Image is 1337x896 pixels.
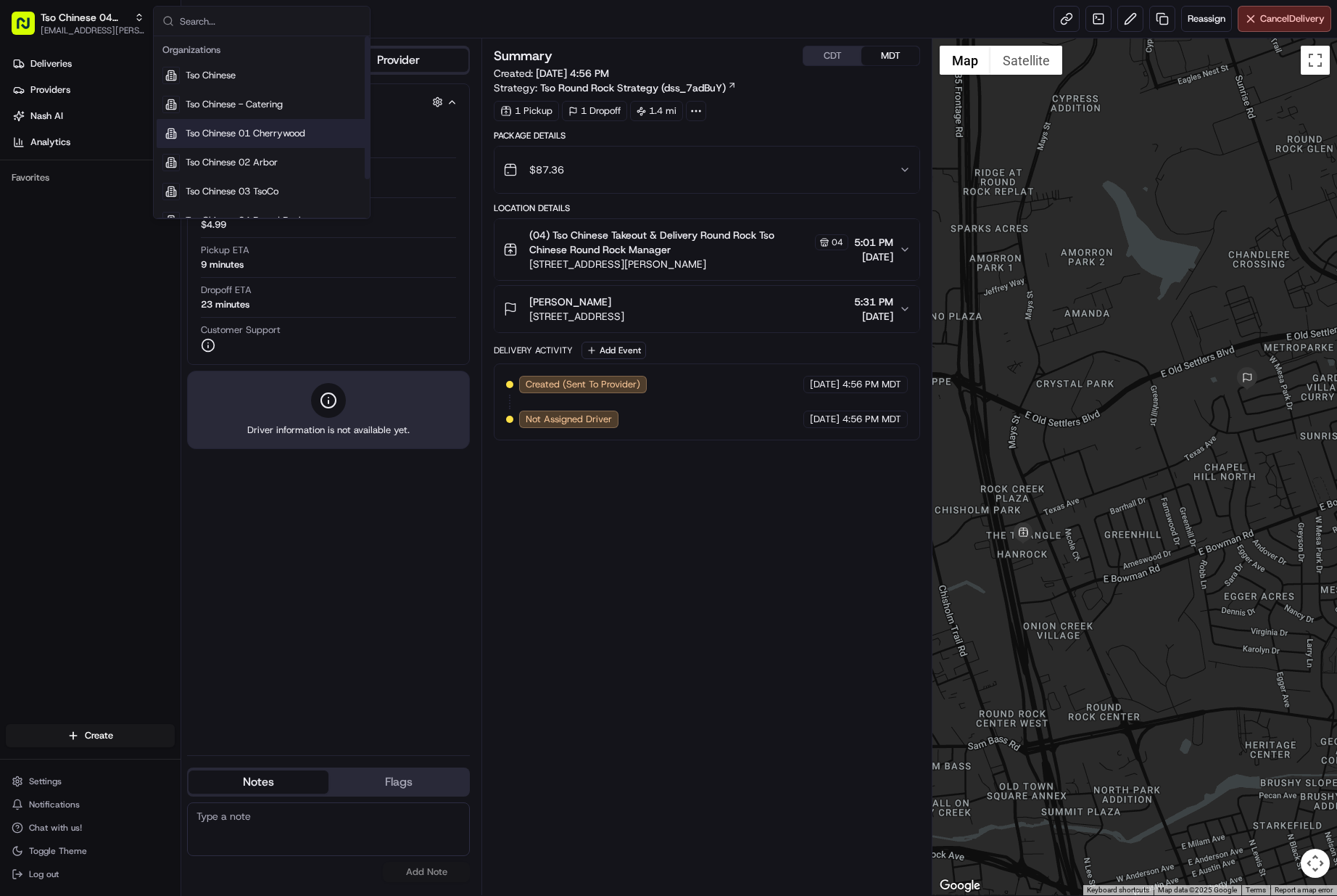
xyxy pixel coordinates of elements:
[494,66,609,81] span: Created:
[154,36,370,218] div: Suggestions
[137,210,233,225] span: API Documentation
[810,378,840,391] span: [DATE]
[157,39,367,61] div: Organizations
[29,776,62,787] span: Settings
[494,286,919,332] button: [PERSON_NAME][STREET_ADDRESS]5:31 PM[DATE]
[247,424,410,437] span: Driver information is not available yet.
[536,67,609,80] span: [DATE] 4:56 PM
[6,104,181,128] a: Nash AI
[1158,886,1237,894] span: Map data ©2025 Google
[526,378,640,391] span: Created (Sent To Provider)
[494,202,920,214] div: Location Details
[144,246,175,257] span: Pylon
[1181,6,1232,32] button: Reassign
[15,58,264,81] p: Welcome 👋
[6,6,150,41] button: Tso Chinese 04 Round Rock[EMAIL_ADDRESS][PERSON_NAME][DOMAIN_NAME]
[526,413,612,426] span: Not Assigned Driver
[186,127,305,140] span: Tso Chinese 01 Cherrywood
[494,345,573,356] div: Delivery Activity
[6,166,175,189] div: Favorites
[9,205,117,231] a: 📗Knowledge Base
[540,81,737,95] a: Tso Round Rock Strategy (dss_7adBuY)
[494,101,559,121] div: 1 Pickup
[581,342,646,359] button: Add Event
[328,49,468,72] button: Provider
[832,237,843,248] span: 04
[30,57,72,70] span: Deliveries
[6,841,175,861] button: Toggle Theme
[630,101,683,121] div: 1.4 mi
[540,81,726,95] span: Tso Round Rock Strategy (dss_7adBuY)
[494,147,919,193] button: $87.36
[1301,46,1330,75] button: Toggle fullscreen view
[186,185,278,198] span: Tso Chinese 03 TsoCo
[494,130,920,141] div: Package Details
[29,868,59,880] span: Log out
[6,771,175,792] button: Settings
[529,228,812,257] span: (04) Tso Chinese Takeout & Delivery Round Rock Tso Chinese Round Rock Manager
[1087,885,1149,895] button: Keyboard shortcuts
[15,212,26,223] div: 📗
[854,295,893,309] span: 5:31 PM
[990,46,1062,75] button: Show satellite imagery
[936,876,984,895] a: Open this area in Google Maps (opens a new window)
[30,136,70,149] span: Analytics
[201,244,249,257] span: Pickup ETA
[6,818,175,838] button: Chat with us!
[201,298,249,311] div: 23 minutes
[41,10,128,25] button: Tso Chinese 04 Round Rock
[843,378,901,391] span: 4:56 PM MDT
[854,235,893,250] span: 5:01 PM
[936,876,984,895] img: Google
[180,7,361,36] input: Search...
[15,139,41,165] img: 1736555255976-a54dd68f-1ca7-489b-9aae-adbdc363a1c4
[1301,849,1330,878] button: Map camera controls
[201,218,226,231] span: $4.99
[854,250,893,264] span: [DATE]
[15,15,44,44] img: Nash
[529,257,848,271] span: [STREET_ADDRESS][PERSON_NAME]
[117,205,239,231] a: 💻API Documentation
[6,864,175,884] button: Log out
[41,25,144,36] button: [EMAIL_ADDRESS][PERSON_NAME][DOMAIN_NAME]
[1246,886,1266,894] a: Terms
[29,845,87,857] span: Toggle Theme
[529,163,564,177] span: $87.36
[49,139,238,153] div: Start new chat
[328,770,468,794] button: Flags
[1238,6,1331,32] button: CancelDelivery
[940,46,990,75] button: Show street map
[186,69,236,82] span: Tso Chinese
[529,295,611,309] span: [PERSON_NAME]
[201,324,281,337] span: Customer Support
[529,309,624,324] span: [STREET_ADDRESS]
[1188,12,1225,25] span: Reassign
[843,413,901,426] span: 4:56 PM MDT
[6,794,175,815] button: Notifications
[85,729,113,742] span: Create
[201,284,252,297] span: Dropoff ETA
[102,245,175,257] a: Powered byPylon
[1260,12,1325,25] span: Cancel Delivery
[49,153,183,165] div: We're available if you need us!
[29,799,80,810] span: Notifications
[6,131,181,154] a: Analytics
[6,78,181,102] a: Providers
[123,212,134,223] div: 💻
[30,110,63,123] span: Nash AI
[810,413,840,426] span: [DATE]
[494,81,737,95] div: Strategy:
[1275,886,1333,894] a: Report a map error
[189,770,328,794] button: Notes
[6,724,175,747] button: Create
[186,98,283,111] span: Tso Chinese - Catering
[29,210,111,225] span: Knowledge Base
[30,83,70,96] span: Providers
[186,214,304,227] span: Tso Chinese 04 Round Rock
[854,309,893,324] span: [DATE]
[562,101,627,121] div: 1 Dropoff
[494,219,919,280] button: (04) Tso Chinese Takeout & Delivery Round Rock Tso Chinese Round Rock Manager04[STREET_ADDRESS][P...
[186,156,278,169] span: Tso Chinese 02 Arbor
